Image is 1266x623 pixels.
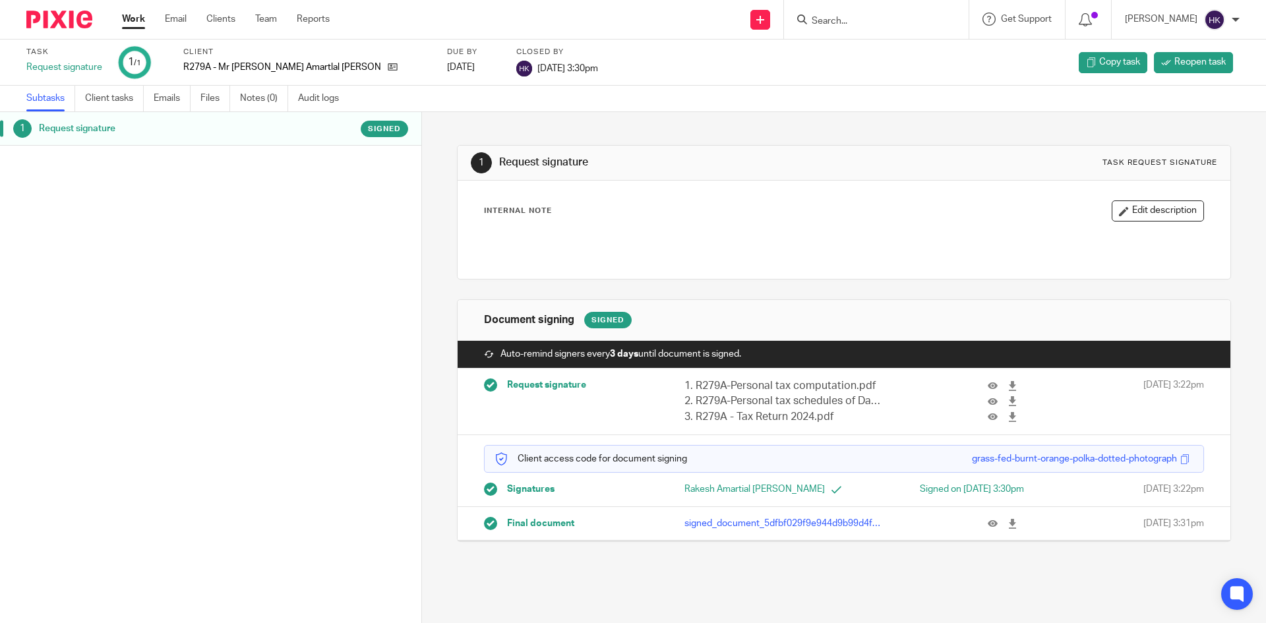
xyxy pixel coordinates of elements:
p: Client access code for document signing [495,452,687,465]
a: Email [165,13,187,26]
a: Emails [154,86,191,111]
h1: Request signature [499,156,872,169]
p: R279A - Mr [PERSON_NAME] Amartlal [PERSON_NAME] [183,61,381,74]
a: Copy task [1079,52,1147,73]
img: svg%3E [516,61,532,76]
a: Notes (0) [240,86,288,111]
span: [DATE] 3:30pm [537,63,598,73]
a: Audit logs [298,86,349,111]
h1: Request signature [39,119,286,138]
div: 1 [471,152,492,173]
span: Copy task [1099,55,1140,69]
a: Clients [206,13,235,26]
div: grass-fed-burnt-orange-polka-dotted-photograph [972,452,1177,465]
small: /1 [134,59,141,67]
span: [DATE] 3:22pm [1143,483,1204,496]
span: Reopen task [1174,55,1226,69]
a: Work [122,13,145,26]
a: Subtasks [26,86,75,111]
label: Due by [447,47,500,57]
label: Client [183,47,431,57]
div: 1 [13,119,32,138]
div: Task request signature [1102,158,1217,168]
button: Edit description [1112,200,1204,222]
a: Files [200,86,230,111]
p: signed_document_5dfbf029f9e944d9b99d4f7ad7102aa6.pdf [684,517,884,530]
p: [PERSON_NAME] [1125,13,1197,26]
input: Search [810,16,929,28]
span: [DATE] 3:31pm [1143,517,1204,530]
label: Closed by [516,47,598,57]
a: Client tasks [85,86,144,111]
div: Signed on [DATE] 3:30pm [864,483,1024,496]
span: Signed [368,123,401,134]
strong: 3 days [610,349,638,359]
p: 3. R279A - Tax Return 2024.pdf [684,409,884,425]
p: 2. R279A-Personal tax schedules of Data.pdf [684,394,884,409]
a: Team [255,13,277,26]
span: Signatures [507,483,555,496]
div: [DATE] [447,61,500,74]
div: Request signature [26,61,102,74]
p: 1. R279A-Personal tax computation.pdf [684,378,884,394]
span: Final document [507,517,574,530]
div: 1 [128,55,141,70]
a: Reports [297,13,330,26]
a: Reopen task [1154,52,1233,73]
span: [DATE] 3:22pm [1143,378,1204,425]
img: Pixie [26,11,92,28]
span: Auto-remind signers every until document is signed. [500,347,741,361]
p: Rakesh Amartial [PERSON_NAME] [684,483,844,496]
div: Signed [584,312,632,328]
img: svg%3E [1204,9,1225,30]
span: Request signature [507,378,586,392]
label: Task [26,47,102,57]
p: Internal Note [484,206,552,216]
h1: Document signing [484,313,574,327]
span: Get Support [1001,15,1052,24]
